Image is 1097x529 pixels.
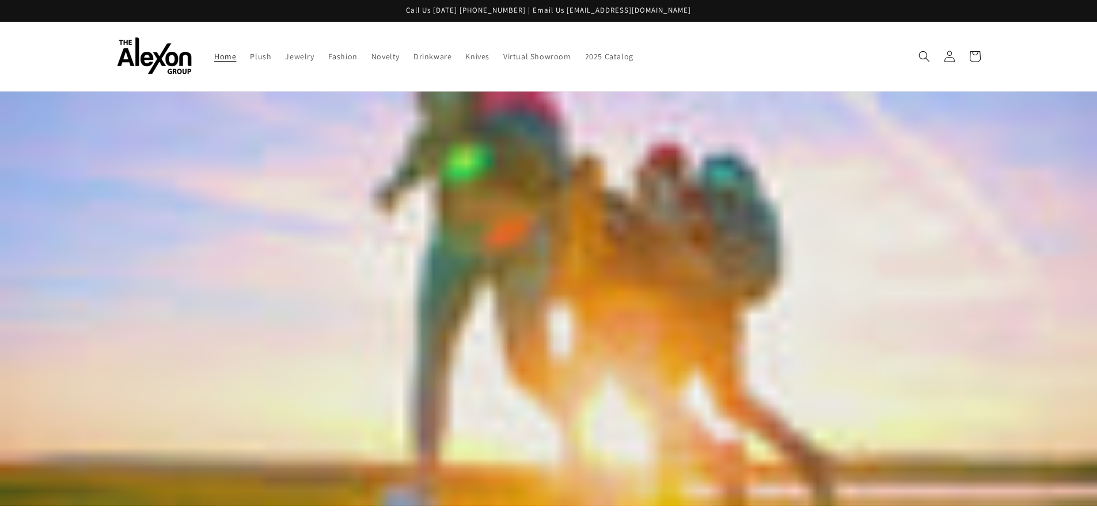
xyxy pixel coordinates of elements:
a: Drinkware [407,44,458,68]
a: Home [207,44,243,68]
span: Drinkware [413,51,451,62]
span: Virtual Showroom [503,51,571,62]
a: Knives [458,44,496,68]
span: Fashion [328,51,358,62]
span: Jewelry [285,51,314,62]
img: The Alexon Group [117,37,192,75]
a: Fashion [321,44,365,68]
span: Knives [465,51,489,62]
a: 2025 Catalog [578,44,640,68]
a: Jewelry [278,44,321,68]
span: Plush [250,51,271,62]
a: Novelty [365,44,407,68]
span: 2025 Catalog [585,51,633,62]
span: Home [214,51,236,62]
a: Virtual Showroom [496,44,578,68]
span: Novelty [371,51,400,62]
a: Plush [243,44,278,68]
summary: Search [912,44,937,69]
